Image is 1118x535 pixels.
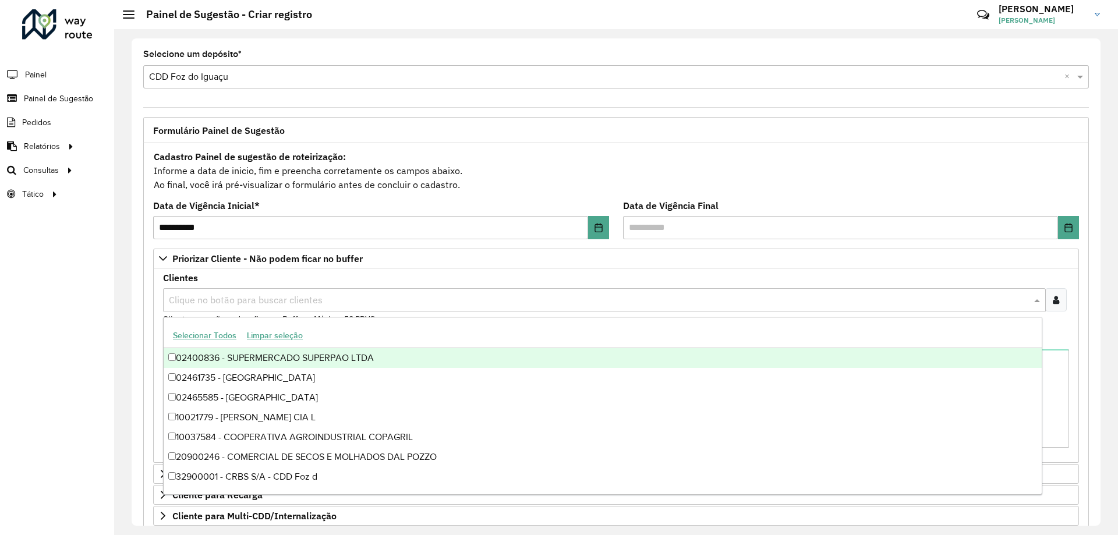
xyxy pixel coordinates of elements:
span: Clear all [1064,70,1074,84]
div: 02400836 - SUPERMERCADO SUPERPAO LTDA [164,348,1042,368]
label: Selecione um depósito [143,47,242,61]
span: Priorizar Cliente - Não podem ficar no buffer [172,254,363,263]
div: 02465585 - [GEOGRAPHIC_DATA] [164,388,1042,408]
span: Painel de Sugestão [24,93,93,105]
span: Tático [22,188,44,200]
small: Clientes que não podem ficar no Buffer – Máximo 50 PDVS [163,314,375,324]
label: Clientes [163,271,198,285]
button: Choose Date [588,216,609,239]
strong: Cadastro Painel de sugestão de roteirização: [154,151,346,162]
span: Cliente para Multi-CDD/Internalização [172,511,337,520]
div: 32900003 - [PERSON_NAME] [164,487,1042,506]
a: Cliente para Multi-CDD/Internalização [153,506,1079,526]
h2: Painel de Sugestão - Criar registro [135,8,312,21]
a: Preservar Cliente - Devem ficar no buffer, não roteirizar [153,464,1079,484]
label: Data de Vigência Inicial [153,199,260,212]
a: Priorizar Cliente - Não podem ficar no buffer [153,249,1079,268]
div: Informe a data de inicio, fim e preencha corretamente os campos abaixo. Ao final, você irá pré-vi... [153,149,1079,192]
div: Priorizar Cliente - Não podem ficar no buffer [153,268,1079,463]
span: Painel [25,69,47,81]
div: 10037584 - COOPERATIVA AGROINDUSTRIAL COPAGRIL [164,427,1042,447]
span: Cliente para Recarga [172,490,263,499]
button: Limpar seleção [242,327,308,345]
button: Selecionar Todos [168,327,242,345]
ng-dropdown-panel: Options list [163,317,1042,495]
div: 02461735 - [GEOGRAPHIC_DATA] [164,368,1042,388]
button: Choose Date [1058,216,1079,239]
span: Consultas [23,164,59,176]
span: Relatórios [24,140,60,153]
span: [PERSON_NAME] [999,15,1086,26]
h3: [PERSON_NAME] [999,3,1086,15]
div: 10021779 - [PERSON_NAME] CIA L [164,408,1042,427]
label: Data de Vigência Final [623,199,719,212]
span: Formulário Painel de Sugestão [153,126,285,135]
div: 32900001 - CRBS S/A - CDD Foz d [164,467,1042,487]
span: Pedidos [22,116,51,129]
a: Contato Rápido [971,2,996,27]
div: 20900246 - COMERCIAL DE SECOS E MOLHADOS DAL POZZO [164,447,1042,467]
a: Cliente para Recarga [153,485,1079,505]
